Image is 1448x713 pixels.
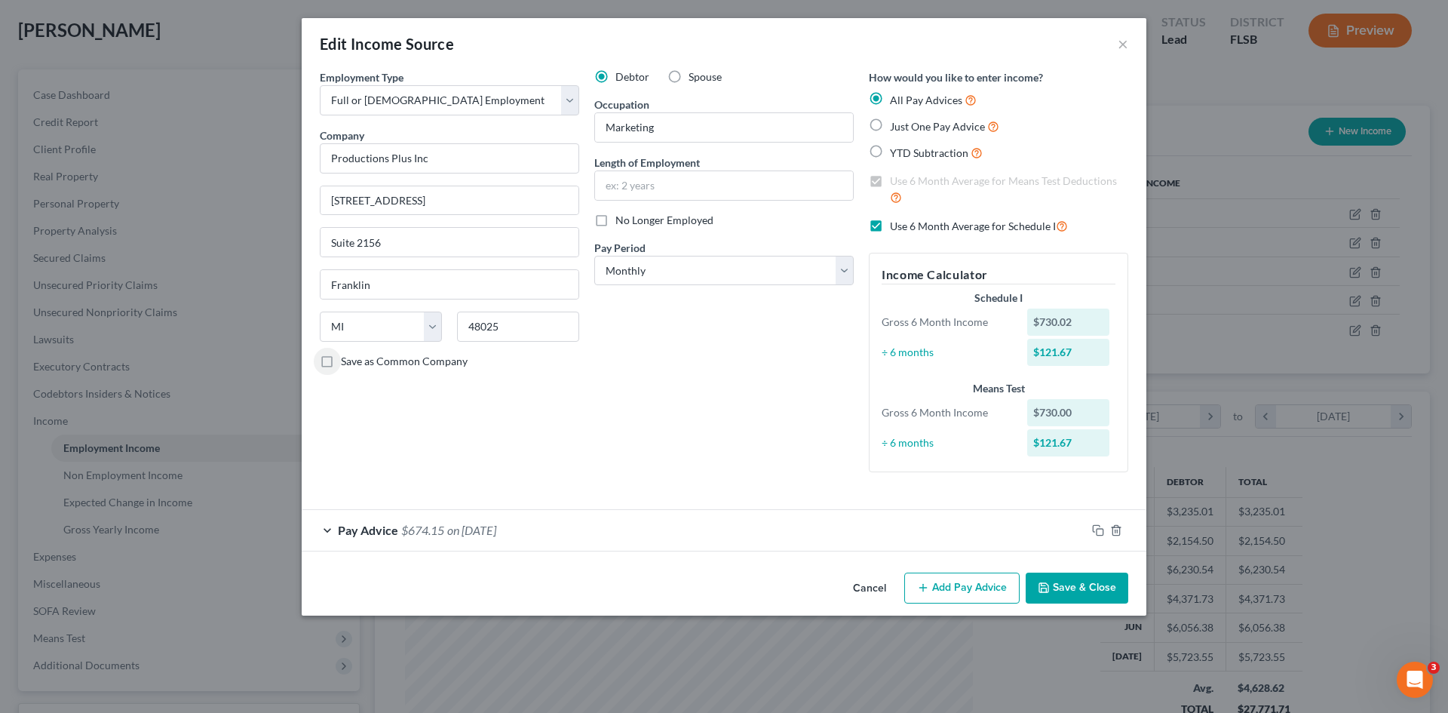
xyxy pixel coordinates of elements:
[1397,662,1433,698] iframe: Intercom live chat
[689,70,722,83] span: Spouse
[321,270,578,299] input: Enter city...
[447,523,496,537] span: on [DATE]
[890,120,985,133] span: Just One Pay Advice
[882,290,1115,306] div: Schedule I
[457,312,579,342] input: Enter zip...
[595,171,853,200] input: ex: 2 years
[869,69,1043,85] label: How would you like to enter income?
[320,33,454,54] div: Edit Income Source
[320,71,403,84] span: Employment Type
[321,228,578,257] input: Unit, Suite, etc...
[1027,429,1110,456] div: $121.67
[341,355,468,367] span: Save as Common Company
[1428,662,1440,674] span: 3
[321,186,578,215] input: Enter address...
[882,381,1115,396] div: Means Test
[882,266,1115,284] h5: Income Calculator
[401,523,444,537] span: $674.15
[890,174,1117,187] span: Use 6 Month Average for Means Test Deductions
[320,129,364,142] span: Company
[841,574,898,604] button: Cancel
[890,146,968,159] span: YTD Subtraction
[594,241,646,254] span: Pay Period
[338,523,398,537] span: Pay Advice
[874,345,1020,360] div: ÷ 6 months
[1027,339,1110,366] div: $121.67
[320,143,579,174] input: Search company by name...
[615,70,649,83] span: Debtor
[1118,35,1128,53] button: ×
[1027,309,1110,336] div: $730.02
[874,405,1020,420] div: Gross 6 Month Income
[594,97,649,112] label: Occupation
[890,94,962,106] span: All Pay Advices
[594,155,700,171] label: Length of Employment
[890,220,1056,232] span: Use 6 Month Average for Schedule I
[874,315,1020,330] div: Gross 6 Month Income
[1026,573,1128,604] button: Save & Close
[874,435,1020,450] div: ÷ 6 months
[904,573,1020,604] button: Add Pay Advice
[1027,399,1110,426] div: $730.00
[615,214,713,226] span: No Longer Employed
[595,113,853,142] input: --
